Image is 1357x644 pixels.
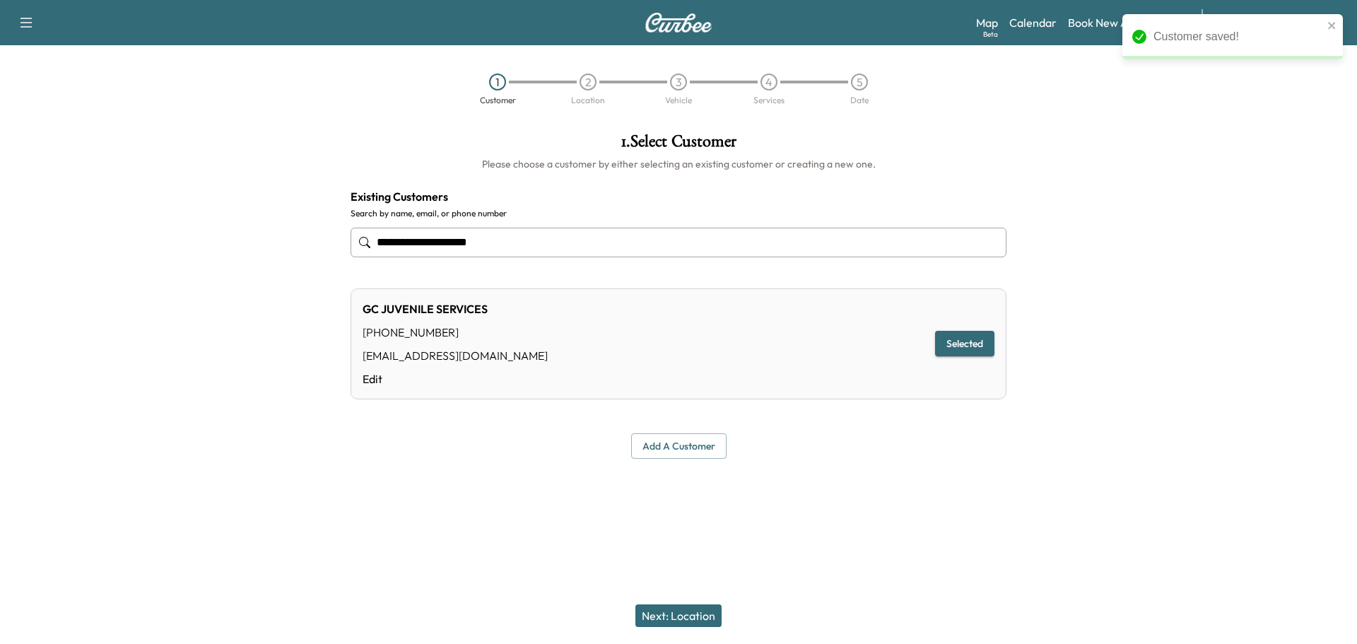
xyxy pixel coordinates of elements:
[1327,20,1337,31] button: close
[665,96,692,105] div: Vehicle
[489,74,506,90] div: 1
[580,74,597,90] div: 2
[1009,14,1057,31] a: Calendar
[851,74,868,90] div: 5
[363,324,548,341] div: [PHONE_NUMBER]
[850,96,869,105] div: Date
[753,96,785,105] div: Services
[351,157,1006,171] h6: Please choose a customer by either selecting an existing customer or creating a new one.
[631,433,727,459] button: Add a customer
[935,331,994,357] button: Selected
[976,14,998,31] a: MapBeta
[363,300,548,317] div: GC JUVENILE SERVICES
[760,74,777,90] div: 4
[363,370,548,387] a: Edit
[480,96,516,105] div: Customer
[571,96,605,105] div: Location
[351,133,1006,157] h1: 1 . Select Customer
[983,29,998,40] div: Beta
[351,188,1006,205] h4: Existing Customers
[363,347,548,364] div: [EMAIL_ADDRESS][DOMAIN_NAME]
[1068,14,1187,31] a: Book New Appointment
[635,604,722,627] button: Next: Location
[645,13,712,33] img: Curbee Logo
[670,74,687,90] div: 3
[1153,28,1323,45] div: Customer saved!
[351,208,1006,219] label: Search by name, email, or phone number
